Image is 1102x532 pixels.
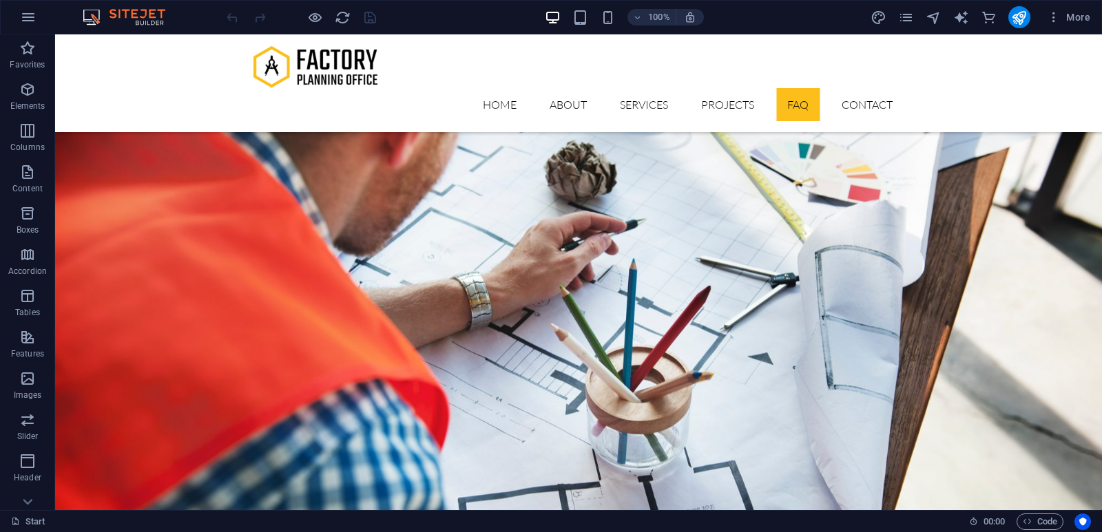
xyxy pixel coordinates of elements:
[10,100,45,111] p: Elements
[981,10,997,25] i: Commerce
[993,516,995,526] span: :
[14,472,41,483] p: Header
[79,9,183,25] img: Editor Logo
[953,9,970,25] button: text_generator
[926,9,942,25] button: navigator
[335,10,351,25] i: Reload page
[1041,6,1096,28] button: More
[627,9,676,25] button: 100%
[1047,10,1090,24] span: More
[871,9,887,25] button: design
[1008,6,1030,28] button: publish
[10,142,45,153] p: Columns
[898,9,915,25] button: pages
[10,59,45,70] p: Favorites
[684,11,696,23] i: On resize automatically adjust zoom level to fit chosen device.
[11,513,45,530] a: Click to cancel selection. Double-click to open Pages
[12,183,43,194] p: Content
[11,348,44,359] p: Features
[334,9,351,25] button: reload
[17,224,39,235] p: Boxes
[17,431,39,442] p: Slider
[871,10,886,25] i: Design (Ctrl+Alt+Y)
[984,513,1005,530] span: 00 00
[969,513,1006,530] h6: Session time
[953,10,969,25] i: AI Writer
[1011,10,1027,25] i: Publish
[8,266,47,277] p: Accordion
[306,9,323,25] button: Click here to leave preview mode and continue editing
[15,307,40,318] p: Tables
[1017,513,1063,530] button: Code
[926,10,942,25] i: Navigator
[898,10,914,25] i: Pages (Ctrl+Alt+S)
[648,9,670,25] h6: 100%
[981,9,997,25] button: commerce
[1023,513,1057,530] span: Code
[1074,513,1091,530] button: Usercentrics
[14,390,42,401] p: Images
